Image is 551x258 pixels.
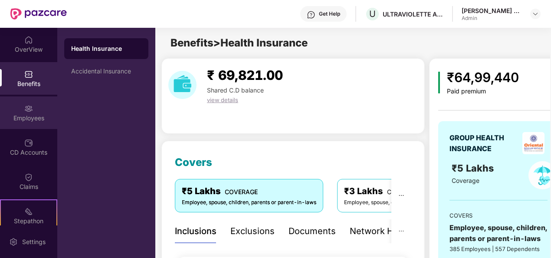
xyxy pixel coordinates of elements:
img: svg+xml;base64,PHN2ZyBpZD0iSGVscC0zMngzMiIgeG1sbnM9Imh0dHA6Ly93d3cudzMub3JnLzIwMDAvc3ZnIiB3aWR0aD... [307,10,315,19]
div: Employee, spouse, children, parents or parent-in-laws [449,222,548,244]
span: COVERAGE [387,188,420,195]
div: Admin [462,15,522,22]
img: svg+xml;base64,PHN2ZyBpZD0iQ2xhaW0iIHhtbG5zPSJodHRwOi8vd3d3LnczLm9yZy8yMDAwL3N2ZyIgd2lkdGg9IjIwIi... [24,173,33,182]
img: svg+xml;base64,PHN2ZyBpZD0iSG9tZSIgeG1sbnM9Imh0dHA6Ly93d3cudzMub3JnLzIwMDAvc3ZnIiB3aWR0aD0iMjAiIG... [24,36,33,44]
img: svg+xml;base64,PHN2ZyBpZD0iU2V0dGluZy0yMHgyMCIgeG1sbnM9Imh0dHA6Ly93d3cudzMub3JnLzIwMDAvc3ZnIiB3aW... [9,238,18,246]
span: Coverage [452,177,479,184]
span: Covers [175,156,212,169]
img: svg+xml;base64,PHN2ZyBpZD0iQ0RfQWNjb3VudHMiIGRhdGEtbmFtZT0iQ0QgQWNjb3VudHMiIHhtbG5zPSJodHRwOi8vd3... [24,139,33,147]
div: COVERS [449,211,548,220]
button: ellipsis [391,179,411,212]
span: ₹5 Lakhs [452,162,496,174]
button: ellipsis [391,219,411,243]
img: svg+xml;base64,PHN2ZyBpZD0iQmVuZWZpdHMiIHhtbG5zPSJodHRwOi8vd3d3LnczLm9yZy8yMDAwL3N2ZyIgd2lkdGg9Ij... [24,70,33,79]
div: Accidental Insurance [71,68,141,75]
div: Inclusions [175,225,216,238]
span: COVERAGE [225,188,258,195]
div: ₹3 Lakhs [344,185,479,198]
img: download [168,71,197,99]
span: U [369,9,376,19]
div: Exclusions [230,225,275,238]
div: ₹5 Lakhs [182,185,316,198]
div: Stepathon [1,217,56,225]
span: ellipsis [398,228,404,234]
div: Paid premium [447,88,519,95]
div: GROUP HEALTH INSURANCE [449,132,520,154]
img: icon [438,72,440,93]
div: Settings [20,238,48,246]
img: svg+xml;base64,PHN2ZyBpZD0iRHJvcGRvd24tMzJ4MzIiIHhtbG5zPSJodHRwOi8vd3d3LnczLm9yZy8yMDAwL3N2ZyIgd2... [532,10,539,17]
img: svg+xml;base64,PHN2ZyB4bWxucz0iaHR0cDovL3d3dy53My5vcmcvMjAwMC9zdmciIHdpZHRoPSIyMSIgaGVpZ2h0PSIyMC... [24,207,33,216]
div: ULTRAVIOLETTE AUTOMOTIVE PRIVATE LIMITED [383,10,443,18]
span: ellipsis [398,192,404,198]
img: svg+xml;base64,PHN2ZyBpZD0iRW1wbG95ZWVzIiB4bWxucz0iaHR0cDovL3d3dy53My5vcmcvMjAwMC9zdmciIHdpZHRoPS... [24,104,33,113]
div: Get Help [319,10,340,17]
span: view details [207,96,238,103]
img: New Pazcare Logo [10,8,67,20]
div: Health Insurance [71,44,141,53]
span: Benefits > Health Insurance [171,36,308,49]
div: ₹64,99,440 [447,67,519,88]
div: Employee, spouse, children, parents or parent-in-laws [182,198,316,207]
span: Shared C.D balance [207,86,264,94]
img: insurerLogo [522,132,544,154]
span: ₹ 69,821.00 [207,67,283,83]
div: 385 Employees | 557 Dependents [449,245,548,253]
div: Employee, spouse, children, parents or parent-in-laws [344,198,479,207]
div: Documents [289,225,336,238]
div: Network Hospitals [350,225,426,238]
div: [PERSON_NAME] E A [462,7,522,15]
